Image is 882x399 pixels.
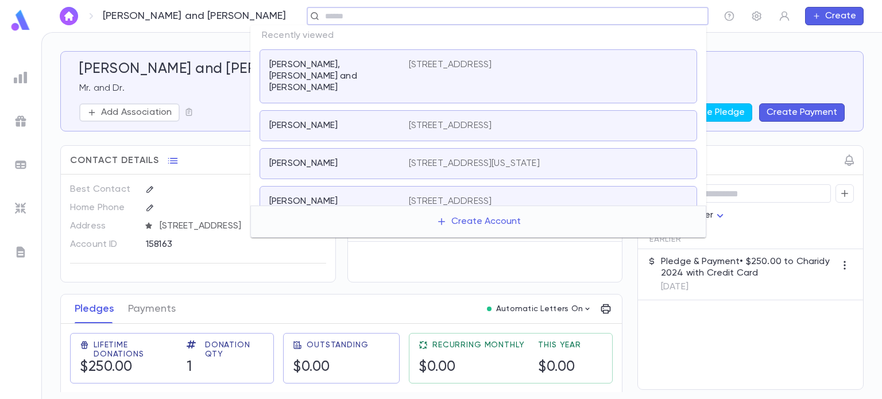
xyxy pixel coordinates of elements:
[538,340,581,350] span: This Year
[293,359,330,376] h5: $0.00
[419,359,456,376] h5: $0.00
[9,9,32,32] img: logo
[661,256,835,279] p: Pledge & Payment • $250.00 to Charidy 2024 with Credit Card
[496,304,583,313] p: Automatic Letters On
[205,340,264,359] span: Donation Qty
[250,25,706,46] p: Recently viewed
[155,220,327,232] span: [STREET_ADDRESS]
[427,211,530,233] button: Create Account
[62,11,76,21] img: home_white.a664292cf8c1dea59945f0da9f25487c.svg
[674,103,752,122] button: Create Pledge
[661,281,835,293] p: [DATE]
[694,204,728,227] div: User
[759,103,845,122] button: Create Payment
[432,340,524,350] span: Recurring Monthly
[70,155,159,166] span: Contact Details
[409,120,492,131] p: [STREET_ADDRESS]
[14,202,28,215] img: imports_grey.530a8a0e642e233f2baf0ef88e8c9fcb.svg
[70,199,136,217] p: Home Phone
[146,235,288,253] div: 158163
[128,295,176,323] button: Payments
[805,7,864,25] button: Create
[70,180,136,199] p: Best Contact
[75,295,114,323] button: Pledges
[94,340,173,359] span: Lifetime Donations
[269,196,338,207] p: [PERSON_NAME]
[269,158,338,169] p: [PERSON_NAME]
[482,301,597,317] button: Automatic Letters On
[269,120,338,131] p: [PERSON_NAME]
[103,10,287,22] p: [PERSON_NAME] and [PERSON_NAME]
[14,71,28,84] img: reports_grey.c525e4749d1bce6a11f5fe2a8de1b229.svg
[409,59,492,71] p: [STREET_ADDRESS]
[79,103,180,122] button: Add Association
[649,235,682,244] span: Earlier
[14,158,28,172] img: batches_grey.339ca447c9d9533ef1741baa751efc33.svg
[269,59,395,94] p: [PERSON_NAME], [PERSON_NAME] and [PERSON_NAME]
[14,114,28,128] img: campaigns_grey.99e729a5f7ee94e3726e6486bddda8f1.svg
[307,340,368,350] span: Outstanding
[79,61,339,78] h5: [PERSON_NAME] and [PERSON_NAME]
[70,217,136,235] p: Address
[187,359,192,376] h5: 1
[70,235,136,254] p: Account ID
[101,107,172,118] p: Add Association
[79,83,845,94] p: Mr. and Dr.
[80,359,133,376] h5: $250.00
[538,359,575,376] h5: $0.00
[409,196,492,207] p: [STREET_ADDRESS]
[409,158,540,169] p: [STREET_ADDRESS][US_STATE]
[14,245,28,259] img: letters_grey.7941b92b52307dd3b8a917253454ce1c.svg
